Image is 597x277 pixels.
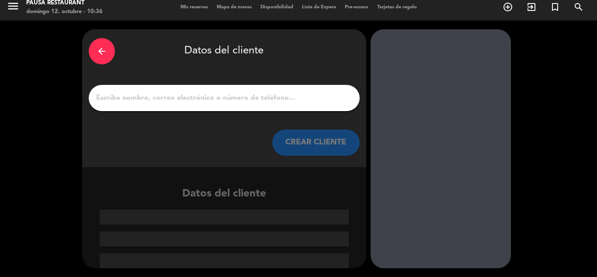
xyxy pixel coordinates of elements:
i: add_circle_outline [503,2,513,12]
div: Datos del cliente [82,186,366,268]
button: CREAR CLIENTE [272,130,360,156]
div: domingo 12. octubre - 10:36 [26,7,103,16]
span: Pre-acceso [340,5,373,10]
span: Tarjetas de regalo [373,5,421,10]
input: Escriba nombre, correo electrónico o número de teléfono... [95,92,353,104]
div: Datos del cliente [89,36,360,67]
span: Mapa de mesas [212,5,256,10]
i: search [573,2,584,12]
span: Mis reservas [176,5,212,10]
span: Disponibilidad [256,5,298,10]
span: Lista de Espera [298,5,340,10]
i: exit_to_app [526,2,537,12]
i: turned_in_not [550,2,560,12]
i: arrow_back [97,46,107,56]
